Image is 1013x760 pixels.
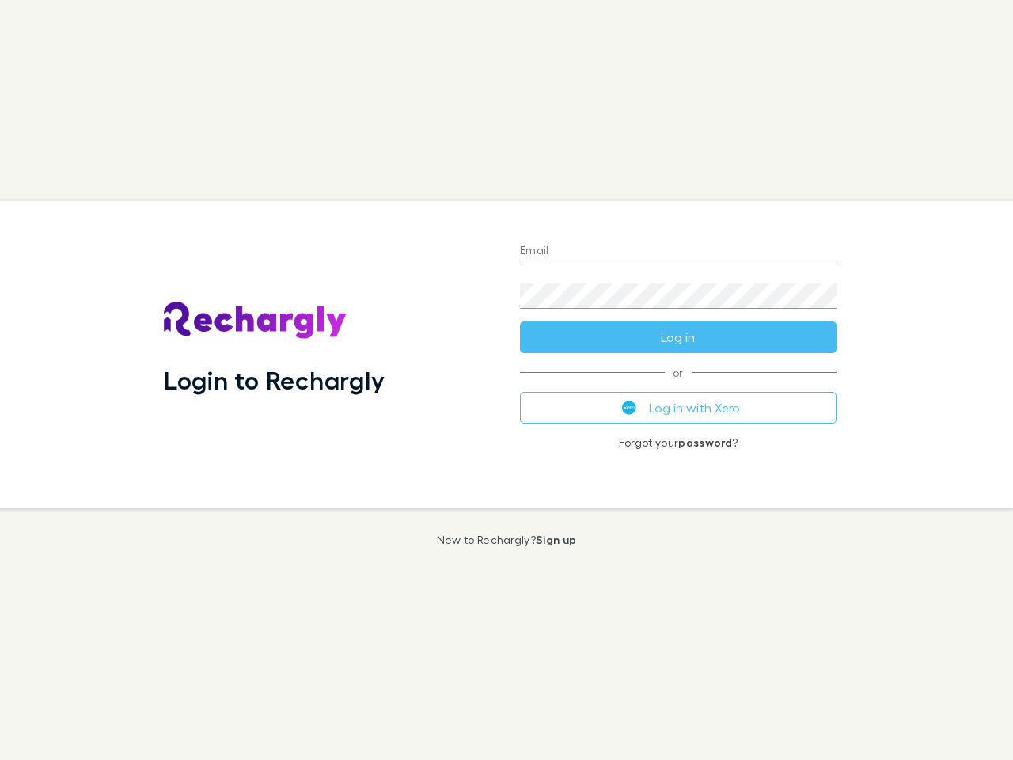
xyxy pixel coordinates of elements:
img: Rechargly's Logo [164,302,347,340]
button: Log in [520,321,837,353]
a: password [678,435,732,449]
img: Xero's logo [622,401,636,415]
button: Log in with Xero [520,392,837,424]
h1: Login to Rechargly [164,365,385,395]
span: or [520,372,837,373]
p: Forgot your ? [520,436,837,449]
a: Sign up [536,533,576,546]
p: New to Rechargly? [437,534,577,546]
